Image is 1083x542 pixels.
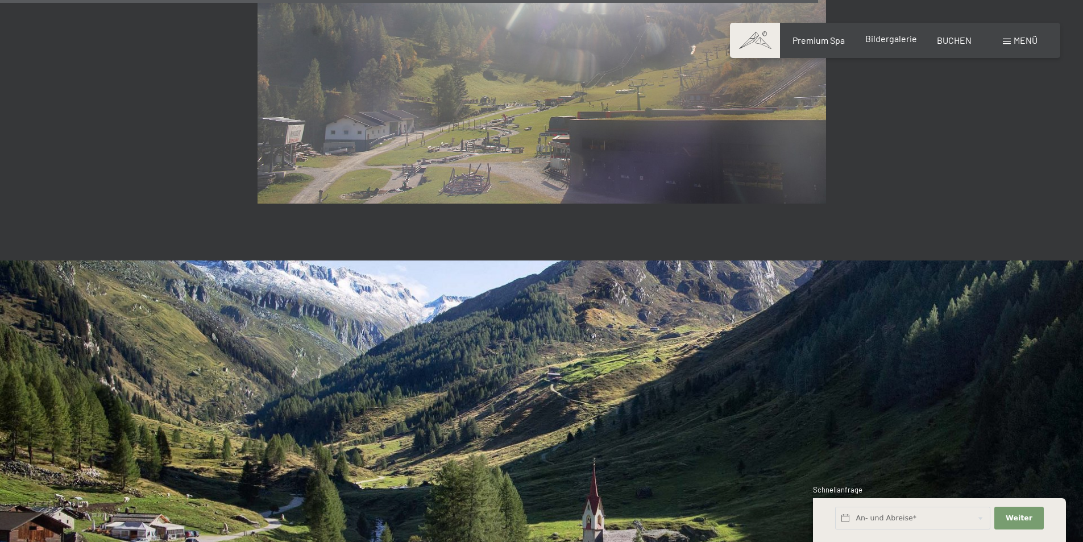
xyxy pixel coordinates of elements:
[813,485,862,494] span: Schnellanfrage
[937,35,972,45] a: BUCHEN
[994,507,1043,530] button: Weiter
[1014,35,1038,45] span: Menü
[792,35,845,45] a: Premium Spa
[1006,513,1032,523] span: Weiter
[865,33,917,44] a: Bildergalerie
